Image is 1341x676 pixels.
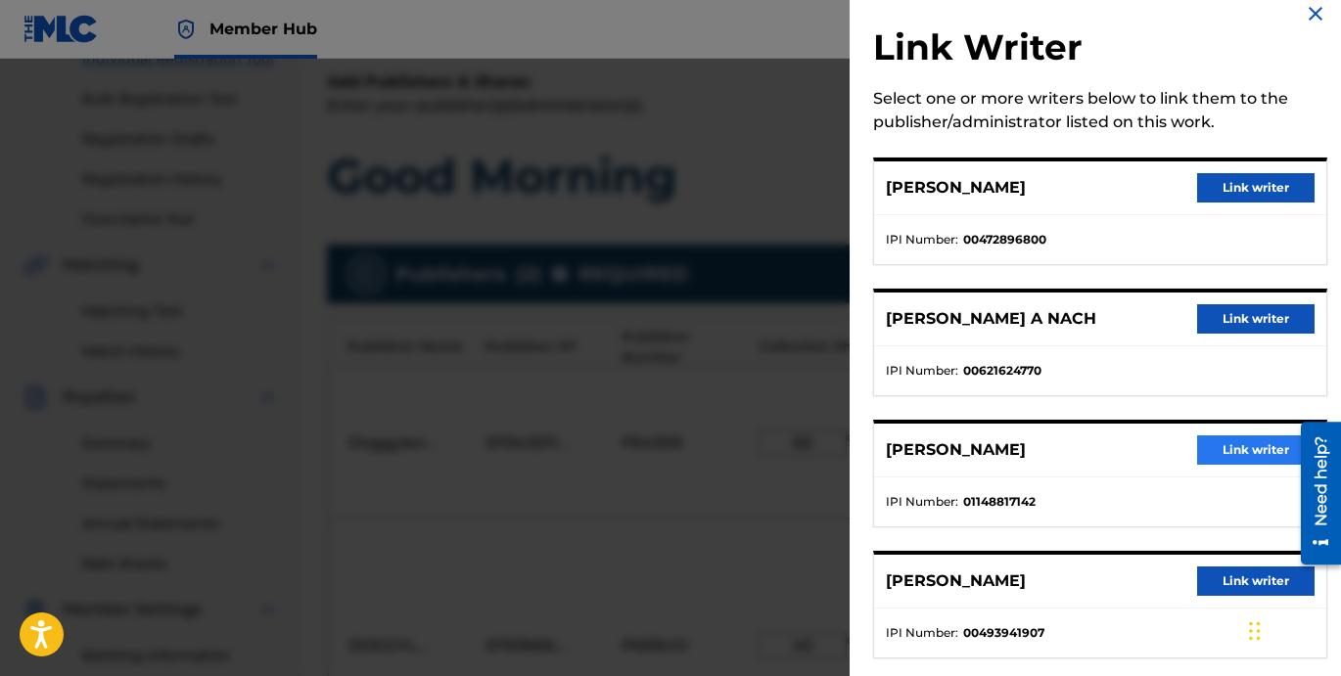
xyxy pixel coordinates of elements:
button: Link writer [1197,435,1315,465]
img: Top Rightsholder [174,18,198,41]
span: IPI Number : [886,493,958,511]
span: IPI Number : [886,362,958,380]
iframe: Resource Center [1286,414,1341,571]
p: [PERSON_NAME] A NACH [886,307,1096,331]
img: MLC Logo [23,15,99,43]
iframe: Chat Widget [1243,582,1341,676]
strong: 01148817142 [963,493,1036,511]
strong: 00472896800 [963,231,1046,248]
strong: 00621624770 [963,362,1041,380]
p: [PERSON_NAME] [886,438,1026,462]
button: Link writer [1197,173,1315,203]
span: IPI Number : [886,231,958,248]
button: Link writer [1197,566,1315,596]
span: Member Hub [209,18,317,40]
h2: Link Writer [873,25,1327,75]
div: Drag [1249,602,1261,660]
span: IPI Number : [886,624,958,642]
p: [PERSON_NAME] [886,569,1026,593]
p: [PERSON_NAME] [886,176,1026,200]
div: Select one or more writers below to link them to the publisher/administrator listed on this work. [873,87,1327,134]
strong: 00493941907 [963,624,1044,642]
button: Link writer [1197,304,1315,334]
